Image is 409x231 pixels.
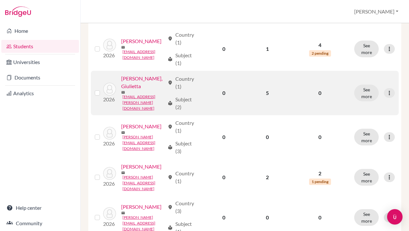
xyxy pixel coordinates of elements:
p: 2026 [103,180,116,188]
div: Country (1) [168,119,199,134]
span: location_on [168,124,173,129]
a: [EMAIL_ADDRESS][DOMAIN_NAME] [122,49,165,60]
a: [PERSON_NAME] [121,203,161,211]
button: [PERSON_NAME] [351,5,401,18]
a: [PERSON_NAME] [121,123,161,130]
p: 2026 [103,51,116,59]
td: 0 [245,115,289,159]
p: 2026 [103,140,116,147]
p: 2026 [103,96,116,103]
p: 2026 [103,220,116,228]
div: Country (1) [168,170,199,185]
button: See more [354,129,379,145]
button: See more [354,169,379,186]
td: 0 [203,27,245,71]
a: Help center [1,201,79,214]
p: 0 [293,89,346,97]
span: location_on [168,205,173,210]
span: 2 pending [309,50,331,57]
span: local_library [168,225,173,230]
span: mail [121,45,125,49]
td: 0 [203,71,245,115]
a: Community [1,217,79,230]
img: De Los Santos, Nicolas [103,207,116,220]
div: Open Intercom Messenger [387,209,403,225]
span: local_library [168,145,173,150]
span: 1 pending [309,179,331,185]
a: Documents [1,71,79,84]
a: [PERSON_NAME][EMAIL_ADDRESS][DOMAIN_NAME] [122,134,165,152]
button: See more [354,85,379,101]
td: 5 [245,71,289,115]
span: location_on [168,175,173,180]
div: Subject (1) [168,51,199,67]
p: 0 [293,214,346,221]
p: 0 [293,133,346,141]
img: Cornejo, Derek [103,167,116,180]
a: [EMAIL_ADDRESS][PERSON_NAME][DOMAIN_NAME] [122,94,165,111]
button: See more [354,41,379,57]
p: 4 [293,41,346,49]
a: Students [1,40,79,53]
td: 2 [245,159,289,196]
span: location_on [168,80,173,85]
span: mail [121,90,125,94]
td: 0 [203,159,245,196]
div: Country (3) [168,199,199,215]
img: Borgese, Giulietta [103,83,116,96]
a: [PERSON_NAME] [121,37,161,45]
a: Analytics [1,87,79,100]
td: 0 [203,115,245,159]
a: [PERSON_NAME] [121,163,161,171]
a: [PERSON_NAME][EMAIL_ADDRESS][DOMAIN_NAME] [122,174,165,192]
div: Subject (3) [168,140,199,155]
span: mail [121,211,125,215]
span: local_library [168,101,173,106]
a: Universities [1,56,79,69]
div: Country (1) [168,75,199,90]
div: Subject (2) [168,96,199,111]
span: mail [121,171,125,175]
span: location_on [168,36,173,41]
button: See more [354,209,379,226]
div: Country (1) [168,31,199,46]
span: mail [121,131,125,134]
p: 2 [293,170,346,177]
a: Home [1,24,79,37]
td: 1 [245,27,289,71]
img: Bagurskas, Ivan [103,39,116,51]
span: local_library [168,57,173,62]
img: Bridge-U [5,6,31,17]
img: Burch, Elena [103,127,116,140]
a: [PERSON_NAME], Giulietta [121,75,165,90]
